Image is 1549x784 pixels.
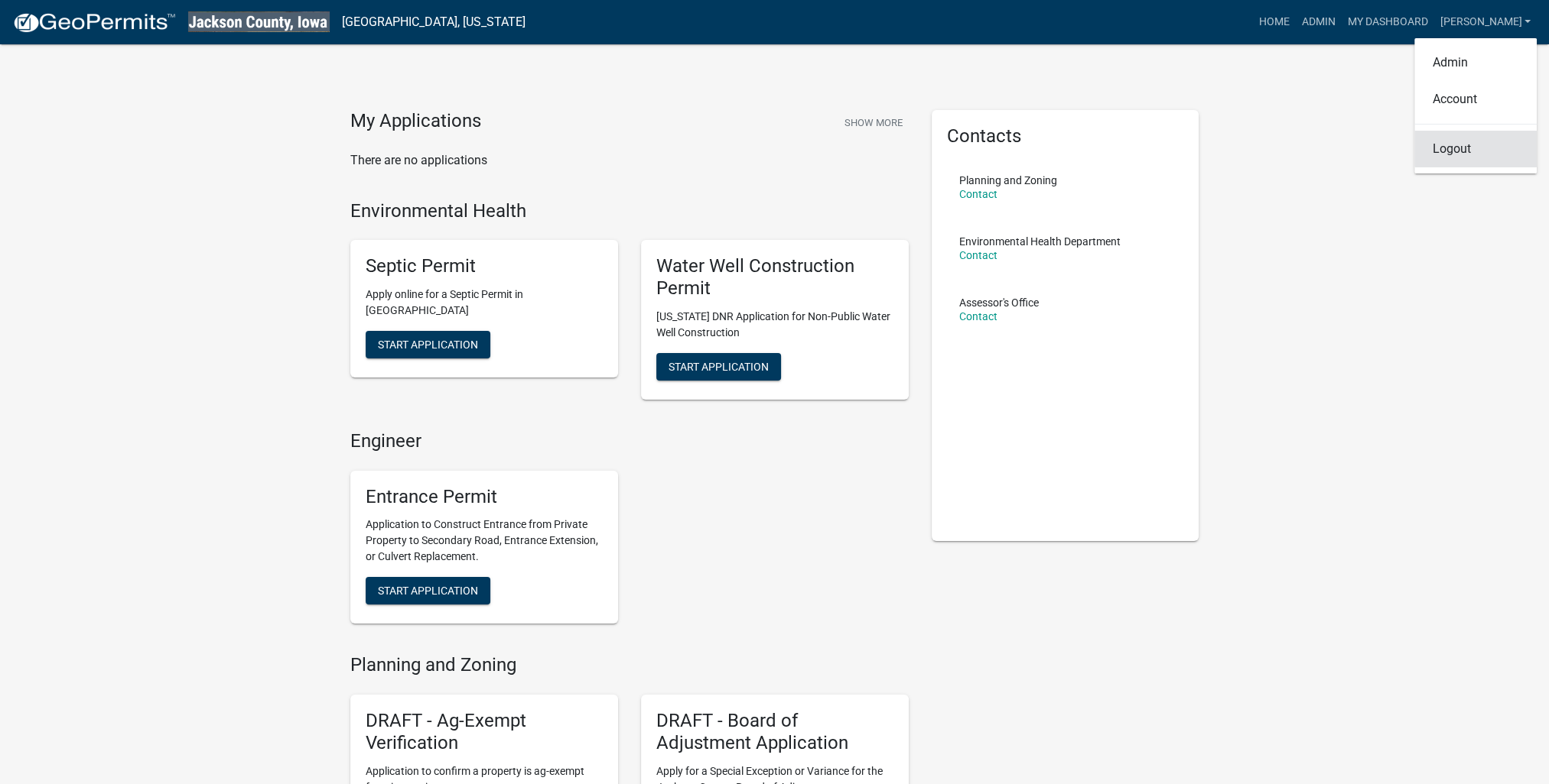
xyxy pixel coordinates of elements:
[366,577,490,604] button: Start Application
[959,236,1121,247] p: Environmental Health Department
[959,249,997,261] a: Contact
[350,151,909,170] p: There are no applications
[366,486,603,508] h5: Entrance Permit
[1414,81,1537,118] a: Account
[350,430,909,452] h4: Engineer
[366,287,603,319] p: Apply online for a Septic Permit in [GEOGRAPHIC_DATA]
[1295,8,1341,37] a: Admin
[959,297,1039,308] p: Assessor's Office
[959,310,997,322] a: Contact
[350,110,481,133] h4: My Applications
[366,517,603,565] p: Application to Construct Entrance from Private Property to Secondary Road, Entrance Extension, or...
[1252,8,1295,37] a: Home
[378,585,478,597] span: Start Application
[1414,44,1537,81] a: Admin
[366,710,603,754] h5: DRAFT - Ag-Exempt Verification
[1414,38,1537,173] div: [PERSON_NAME]
[656,710,893,754] h5: DRAFT - Board of Adjustment Application
[669,360,769,372] span: Start Application
[366,331,490,358] button: Start Application
[350,654,909,676] h4: Planning and Zoning
[1414,131,1537,167] a: Logout
[656,255,893,300] h5: Water Well Construction Permit
[342,9,526,35] a: [GEOGRAPHIC_DATA], [US_STATE]
[959,188,997,200] a: Contact
[1433,8,1537,37] a: [PERSON_NAME]
[838,110,909,135] button: Show More
[188,11,330,32] img: Jackson County, Iowa
[947,125,1184,147] h5: Contacts
[378,339,478,351] span: Start Application
[656,353,781,381] button: Start Application
[366,255,603,277] h5: Septic Permit
[350,200,909,222] h4: Environmental Health
[656,309,893,341] p: [US_STATE] DNR Application for Non-Public Water Well Construction
[959,175,1057,186] p: Planning and Zoning
[1341,8,1433,37] a: My Dashboard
